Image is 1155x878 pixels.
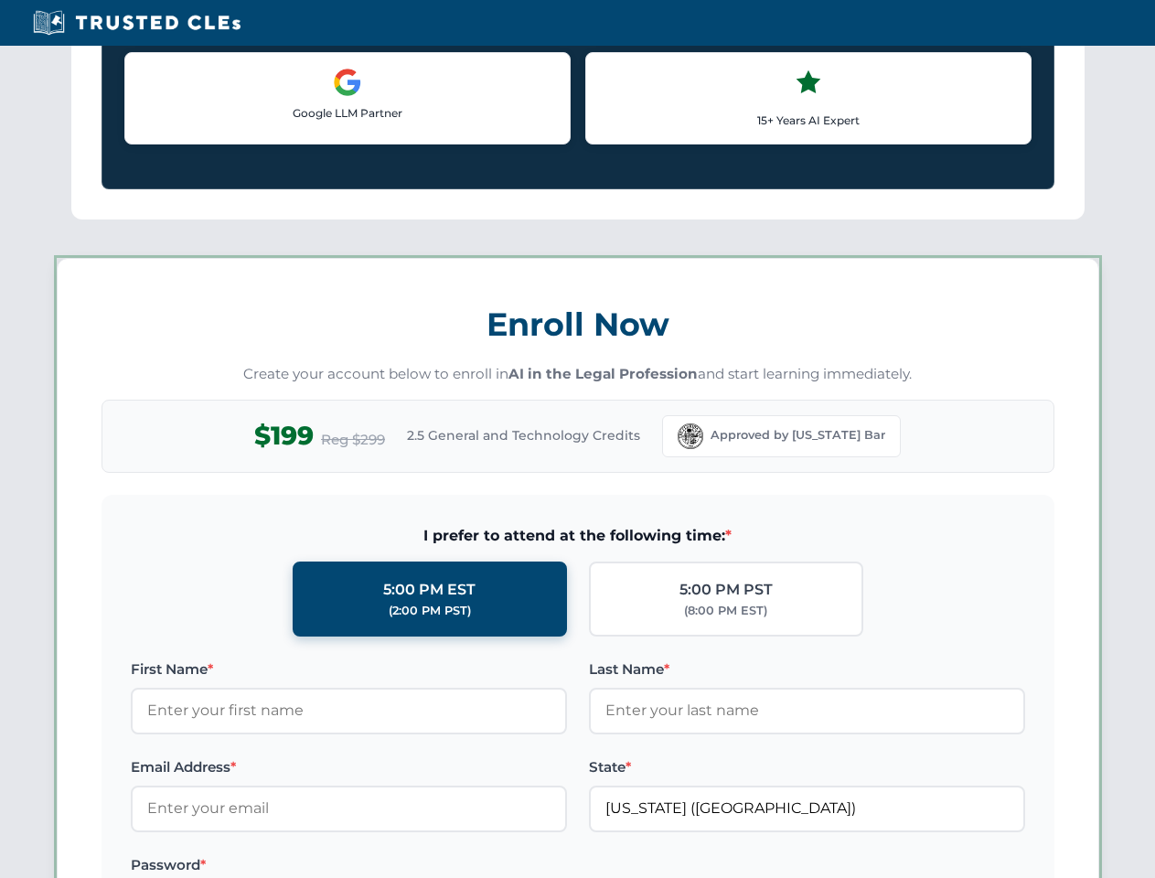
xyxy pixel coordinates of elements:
input: Enter your first name [131,688,567,733]
span: Reg $299 [321,429,385,451]
span: 2.5 General and Technology Credits [407,425,640,445]
input: Enter your last name [589,688,1025,733]
img: Trusted CLEs [27,9,246,37]
span: $199 [254,415,314,456]
label: Email Address [131,756,567,778]
label: First Name [131,658,567,680]
div: 5:00 PM EST [383,578,476,602]
p: 15+ Years AI Expert [601,112,1016,129]
div: (2:00 PM PST) [389,602,471,620]
label: State [589,756,1025,778]
div: (8:00 PM EST) [684,602,767,620]
span: Approved by [US_STATE] Bar [711,426,885,444]
p: Google LLM Partner [140,104,555,122]
strong: AI in the Legal Profession [508,365,698,382]
span: I prefer to attend at the following time: [131,524,1025,548]
input: Enter your email [131,786,567,831]
div: 5:00 PM PST [679,578,773,602]
input: Florida (FL) [589,786,1025,831]
img: Google [333,68,362,97]
img: Florida Bar [678,423,703,449]
p: Create your account below to enroll in and start learning immediately. [102,364,1054,385]
label: Password [131,854,567,876]
h3: Enroll Now [102,295,1054,353]
label: Last Name [589,658,1025,680]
